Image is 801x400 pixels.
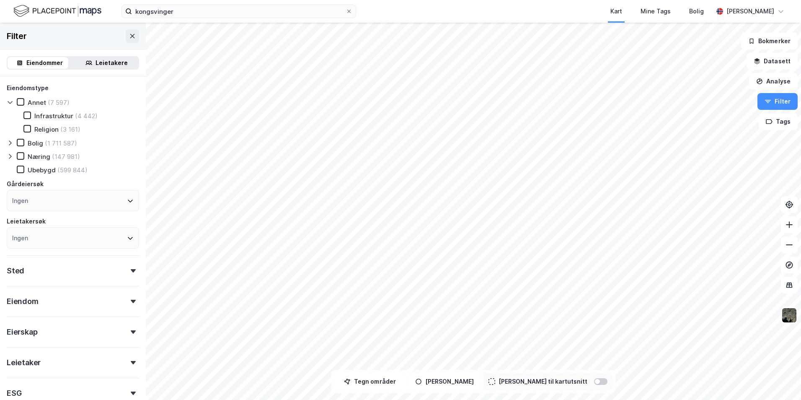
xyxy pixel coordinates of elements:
[132,5,346,18] input: Søk på adresse, matrikkel, gårdeiere, leietakere eller personer
[334,373,406,390] button: Tegn områder
[726,6,774,16] div: [PERSON_NAME]
[12,196,28,206] div: Ingen
[7,266,24,276] div: Sted
[26,58,63,68] div: Eiendommer
[60,125,80,133] div: (3 161)
[7,358,41,368] div: Leietaker
[7,179,44,189] div: Gårdeiersøk
[499,377,587,387] div: [PERSON_NAME] til kartutsnitt
[57,166,88,174] div: (599 844)
[7,388,21,398] div: ESG
[28,99,46,106] div: Annet
[641,6,671,16] div: Mine Tags
[13,4,101,18] img: logo.f888ab2527a4732fd821a326f86c7f29.svg
[34,125,59,133] div: Religion
[7,83,49,93] div: Eiendomstype
[28,153,50,161] div: Næring
[75,112,98,120] div: (4 442)
[757,93,798,110] button: Filter
[689,6,704,16] div: Bolig
[7,327,37,337] div: Eierskap
[96,58,128,68] div: Leietakere
[7,29,27,43] div: Filter
[741,33,798,49] button: Bokmerker
[7,216,46,226] div: Leietakersøk
[781,307,797,323] img: 9k=
[759,360,801,400] iframe: Chat Widget
[749,73,798,90] button: Analyse
[759,113,798,130] button: Tags
[747,53,798,70] button: Datasett
[759,360,801,400] div: Kontrollprogram for chat
[45,139,77,147] div: (1 711 587)
[34,112,73,120] div: Infrastruktur
[48,99,70,106] div: (7 597)
[409,373,480,390] button: [PERSON_NAME]
[12,233,28,243] div: Ingen
[28,166,56,174] div: Ubebygd
[28,139,43,147] div: Bolig
[610,6,622,16] div: Kart
[7,296,39,306] div: Eiendom
[52,153,80,161] div: (147 981)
